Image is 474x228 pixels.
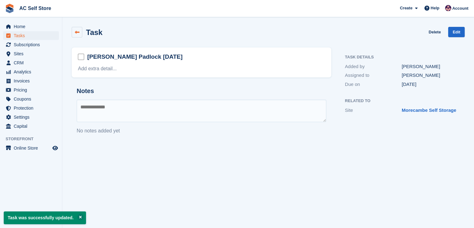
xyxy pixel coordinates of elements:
[14,104,51,112] span: Protection
[3,113,59,121] a: menu
[345,81,402,88] div: Due on
[14,31,51,40] span: Tasks
[14,22,51,31] span: Home
[3,144,59,152] a: menu
[3,22,59,31] a: menu
[402,107,456,113] a: Morecambe Self Storage
[14,113,51,121] span: Settings
[345,63,402,70] div: Added by
[452,5,468,12] span: Account
[3,40,59,49] a: menu
[87,53,183,61] h2: [PERSON_NAME] Padlock [DATE]
[402,63,458,70] div: [PERSON_NAME]
[6,136,62,142] span: Storefront
[400,5,412,11] span: Create
[3,122,59,131] a: menu
[448,27,465,37] a: Edit
[4,211,86,224] p: Task was successfully updated.
[51,144,59,152] a: Preview store
[14,49,51,58] span: Sites
[3,77,59,85] a: menu
[431,5,439,11] span: Help
[86,28,103,37] h2: Task
[345,55,458,60] h2: Task Details
[429,27,441,37] a: Delete
[3,86,59,94] a: menu
[14,86,51,94] span: Pricing
[345,107,402,114] div: Site
[345,72,402,79] div: Assigned to
[3,31,59,40] a: menu
[3,49,59,58] a: menu
[14,67,51,76] span: Analytics
[14,122,51,131] span: Capital
[3,95,59,103] a: menu
[14,95,51,103] span: Coupons
[17,3,54,13] a: AC Self Store
[14,77,51,85] span: Invoices
[3,67,59,76] a: menu
[402,72,458,79] div: [PERSON_NAME]
[77,128,120,133] span: No notes added yet
[5,4,14,13] img: stora-icon-8386f47178a22dfd0bd8f6a31ec36ba5ce8667c1dd55bd0f319d3a0aa187defe.svg
[78,66,117,71] a: Add extra detail...
[14,40,51,49] span: Subscriptions
[14,144,51,152] span: Online Store
[445,5,451,11] img: Ted Cox
[3,58,59,67] a: menu
[3,104,59,112] a: menu
[14,58,51,67] span: CRM
[345,99,458,103] h2: Related to
[402,81,458,88] div: [DATE]
[77,87,326,95] h2: Notes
